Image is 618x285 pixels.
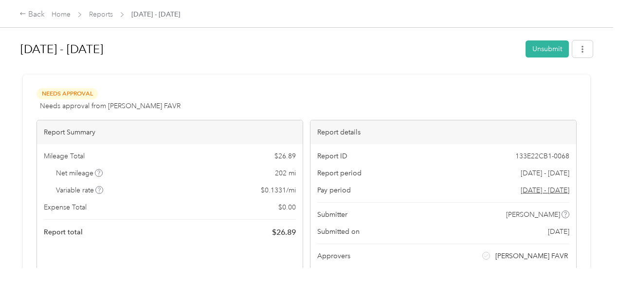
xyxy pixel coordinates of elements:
h1: Aug 16 - 31, 2025 [20,38,519,61]
span: 202 mi [275,168,296,178]
iframe: Everlance-gr Chat Button Frame [563,230,618,285]
span: [DATE] - [DATE] [521,168,569,178]
span: $ 26.89 [272,227,296,238]
span: $ 0.00 [278,202,296,212]
span: [DATE] - [DATE] [131,9,180,19]
span: Net mileage [56,168,103,178]
span: Go to pay period [521,185,569,195]
a: Reports [89,10,113,19]
div: Report Summary [37,120,303,144]
span: $ 0.1331 / mi [261,185,296,195]
span: Variable rate [56,185,104,195]
span: Report total [44,227,83,237]
button: Unsubmit [526,40,569,57]
span: Pay period [317,185,351,195]
span: Needs approval from [PERSON_NAME] FAVR [40,101,181,111]
div: Report details [310,120,576,144]
span: Report ID [317,151,347,161]
span: [PERSON_NAME] FAVR [495,251,568,261]
span: [DATE] [548,227,569,237]
a: Home [52,10,71,19]
span: Mileage Total [44,151,85,161]
span: Submitted on [317,227,360,237]
span: Approvers [317,251,350,261]
span: [PERSON_NAME] [506,209,560,220]
span: Submitter [317,209,347,220]
span: Report period [317,168,362,178]
div: Back [19,9,45,20]
span: $ 26.89 [274,151,296,161]
span: Expense Total [44,202,87,212]
span: Needs Approval [36,88,98,99]
span: 133E22CB1-0068 [515,151,569,161]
